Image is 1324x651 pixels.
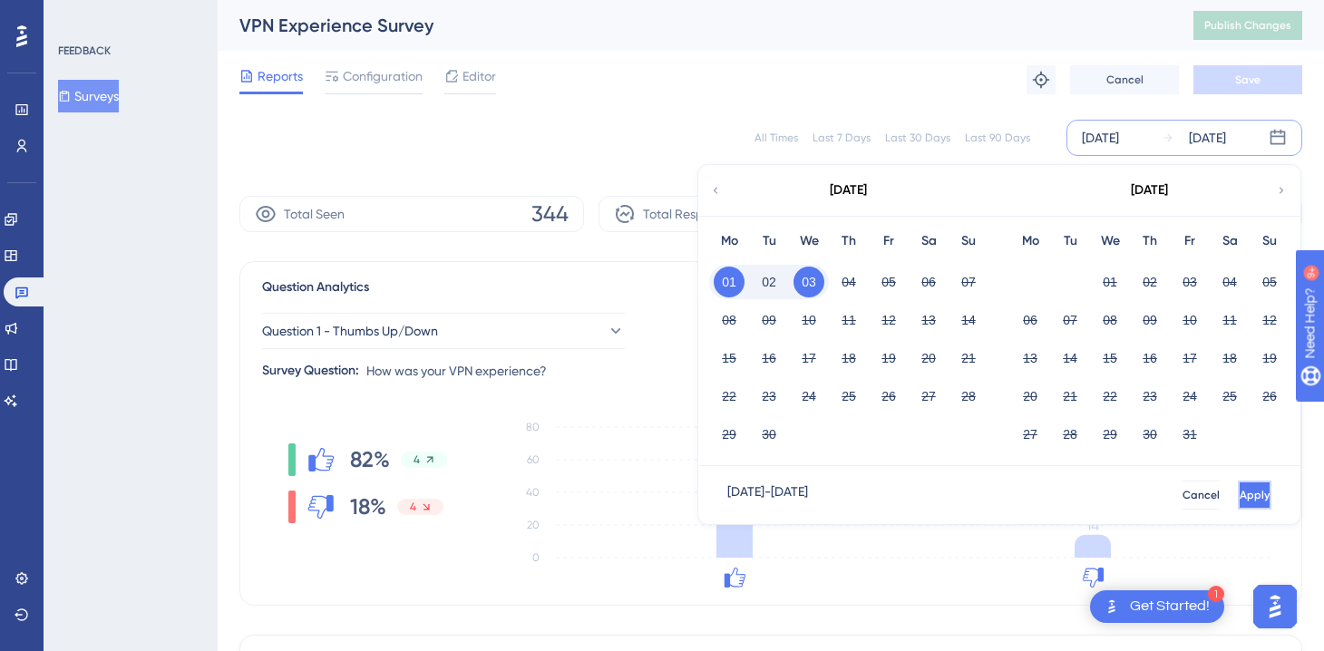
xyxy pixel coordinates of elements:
[1254,343,1285,374] button: 19
[953,267,984,297] button: 07
[1090,230,1130,252] div: We
[913,381,944,412] button: 27
[410,500,416,514] span: 4
[366,360,547,382] span: How was your VPN experience?
[1254,305,1285,335] button: 12
[1134,267,1165,297] button: 02
[1050,230,1090,252] div: Tu
[873,305,904,335] button: 12
[754,419,784,450] button: 30
[532,551,540,564] tspan: 0
[833,305,864,335] button: 11
[258,65,303,87] span: Reports
[43,5,113,26] span: Need Help?
[58,80,119,112] button: Surveys
[643,203,736,225] span: Total Responses
[1254,267,1285,297] button: 05
[754,343,784,374] button: 16
[1055,381,1085,412] button: 21
[953,305,984,335] button: 14
[1070,65,1179,94] button: Cancel
[1095,305,1125,335] button: 08
[1214,267,1245,297] button: 04
[1010,230,1050,252] div: Mo
[714,343,745,374] button: 15
[873,381,904,412] button: 26
[350,492,386,521] span: 18%
[1193,11,1302,40] button: Publish Changes
[965,131,1030,145] div: Last 90 Days
[1086,517,1099,534] tspan: 14
[1183,481,1220,510] button: Cancel
[262,277,369,298] span: Question Analytics
[462,65,496,87] span: Editor
[527,519,540,531] tspan: 20
[526,421,540,433] tspan: 80
[1015,343,1046,374] button: 13
[1254,381,1285,412] button: 26
[873,267,904,297] button: 05
[1095,267,1125,297] button: 01
[714,419,745,450] button: 29
[239,13,1148,38] div: VPN Experience Survey
[709,230,749,252] div: Mo
[1214,305,1245,335] button: 11
[754,131,798,145] div: All Times
[1174,419,1205,450] button: 31
[953,381,984,412] button: 28
[793,267,824,297] button: 03
[1082,127,1119,149] div: [DATE]
[1214,343,1245,374] button: 18
[343,65,423,87] span: Configuration
[1130,597,1210,617] div: Get Started!
[727,481,808,510] div: [DATE] - [DATE]
[913,343,944,374] button: 20
[1238,481,1271,510] button: Apply
[1174,343,1205,374] button: 17
[1204,18,1291,33] span: Publish Changes
[830,180,867,201] div: [DATE]
[949,230,988,252] div: Su
[1055,343,1085,374] button: 14
[123,9,134,24] div: 9+
[1090,590,1224,623] div: Open Get Started! checklist, remaining modules: 1
[1015,419,1046,450] button: 27
[1235,73,1261,87] span: Save
[1189,127,1226,149] div: [DATE]
[1170,230,1210,252] div: Fr
[754,305,784,335] button: 09
[909,230,949,252] div: Sa
[284,203,345,225] span: Total Seen
[1015,381,1046,412] button: 20
[714,381,745,412] button: 22
[1055,305,1085,335] button: 07
[1210,230,1250,252] div: Sa
[1101,596,1123,617] img: launcher-image-alternative-text
[1174,381,1205,412] button: 24
[813,131,871,145] div: Last 7 Days
[1193,65,1302,94] button: Save
[1134,419,1165,450] button: 30
[531,199,569,228] span: 344
[833,381,864,412] button: 25
[1131,180,1168,201] div: [DATE]
[1248,579,1302,634] iframe: UserGuiding AI Assistant Launcher
[749,230,789,252] div: Tu
[1106,73,1144,87] span: Cancel
[1134,305,1165,335] button: 09
[1214,381,1245,412] button: 25
[1055,419,1085,450] button: 28
[1250,230,1290,252] div: Su
[953,343,984,374] button: 21
[1095,419,1125,450] button: 29
[885,131,950,145] div: Last 30 Days
[262,360,359,382] div: Survey Question:
[1095,343,1125,374] button: 15
[1208,586,1224,602] div: 1
[1174,305,1205,335] button: 10
[873,343,904,374] button: 19
[527,453,540,466] tspan: 60
[262,320,438,342] span: Question 1 - Thumbs Up/Down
